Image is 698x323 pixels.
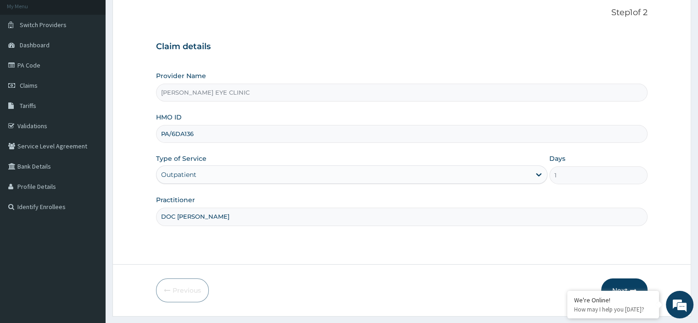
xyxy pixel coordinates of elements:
[156,113,182,122] label: HMO ID
[156,42,647,52] h3: Claim details
[574,296,652,304] div: We're Online!
[156,154,207,163] label: Type of Service
[156,71,206,80] label: Provider Name
[17,46,37,69] img: d_794563401_company_1708531726252_794563401
[20,81,38,90] span: Claims
[161,170,196,179] div: Outpatient
[156,195,195,204] label: Practitioner
[156,8,647,18] p: Step 1 of 2
[574,306,652,313] p: How may I help you today?
[20,21,67,29] span: Switch Providers
[156,278,209,302] button: Previous
[601,278,648,302] button: Next
[20,102,36,110] span: Tariffs
[156,125,647,143] input: Enter HMO ID
[549,154,565,163] label: Days
[151,5,173,27] div: Minimize live chat window
[53,101,127,193] span: We're online!
[156,208,647,226] input: Enter Name
[48,51,154,63] div: Chat with us now
[20,41,50,49] span: Dashboard
[5,221,175,253] textarea: Type your message and hit 'Enter'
